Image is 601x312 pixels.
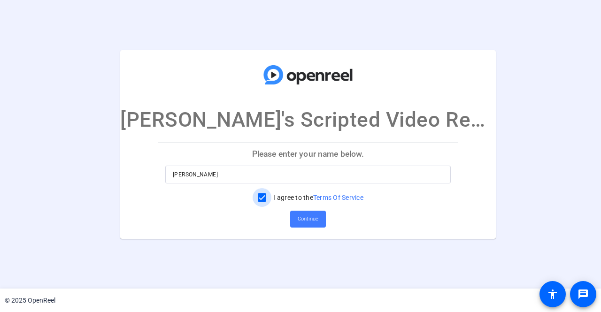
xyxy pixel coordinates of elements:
[271,193,363,202] label: I agree to the
[120,104,496,135] p: [PERSON_NAME]'s Scripted Video Response
[578,289,589,300] mat-icon: message
[547,289,558,300] mat-icon: accessibility
[313,194,363,201] a: Terms Of Service
[261,59,355,90] img: company-logo
[290,211,326,228] button: Continue
[5,296,55,305] div: © 2025 OpenReel
[298,212,318,226] span: Continue
[173,169,443,180] input: Enter your name
[158,143,458,165] p: Please enter your name below.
